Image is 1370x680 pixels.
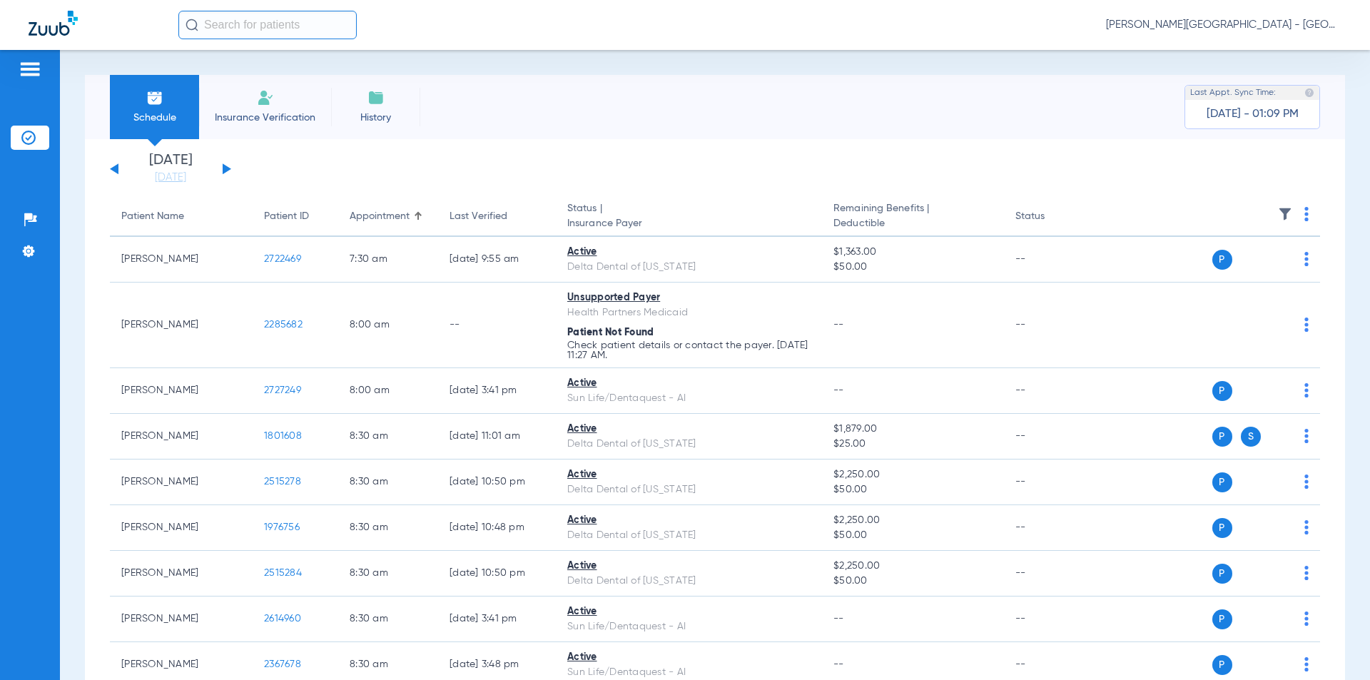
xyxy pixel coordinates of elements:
img: Schedule [146,89,163,106]
td: [PERSON_NAME] [110,551,253,597]
img: group-dot-blue.svg [1304,429,1309,443]
td: -- [1004,551,1100,597]
td: 7:30 AM [338,237,438,283]
span: -- [833,614,844,624]
td: [DATE] 3:41 PM [438,597,556,642]
img: group-dot-blue.svg [1304,252,1309,266]
td: -- [1004,505,1100,551]
span: P [1212,655,1232,675]
span: Deductible [833,216,992,231]
span: $1,363.00 [833,245,992,260]
span: 2285682 [264,320,303,330]
td: 8:00 AM [338,283,438,368]
td: 8:30 AM [338,460,438,505]
div: Active [567,467,811,482]
span: $50.00 [833,260,992,275]
td: [DATE] 9:55 AM [438,237,556,283]
div: Patient Name [121,209,184,224]
td: -- [438,283,556,368]
span: $25.00 [833,437,992,452]
th: Remaining Benefits | [822,197,1003,237]
img: Search Icon [186,19,198,31]
td: [DATE] 10:50 PM [438,460,556,505]
span: $50.00 [833,528,992,543]
div: Active [567,559,811,574]
div: Sun Life/Dentaquest - AI [567,391,811,406]
div: Chat Widget [1299,612,1370,680]
img: group-dot-blue.svg [1304,383,1309,397]
span: -- [833,385,844,395]
div: Sun Life/Dentaquest - AI [567,619,811,634]
div: Last Verified [450,209,507,224]
span: History [342,111,410,125]
td: -- [1004,597,1100,642]
td: [DATE] 3:41 PM [438,368,556,414]
div: Active [567,513,811,528]
th: Status | [556,197,822,237]
span: P [1212,609,1232,629]
img: hamburger-icon [19,61,41,78]
div: Sun Life/Dentaquest - AI [567,665,811,680]
td: [DATE] 10:48 PM [438,505,556,551]
span: 2515284 [264,568,302,578]
div: Last Verified [450,209,544,224]
a: [DATE] [128,171,213,185]
div: Delta Dental of [US_STATE] [567,574,811,589]
td: [PERSON_NAME] [110,505,253,551]
div: Active [567,245,811,260]
span: Patient Not Found [567,328,654,338]
span: $50.00 [833,482,992,497]
span: $50.00 [833,574,992,589]
span: 1976756 [264,522,300,532]
span: Insurance Verification [210,111,320,125]
span: 2367678 [264,659,301,669]
span: S [1241,427,1261,447]
td: [DATE] 10:50 PM [438,551,556,597]
span: Schedule [121,111,188,125]
div: Active [567,422,811,437]
span: P [1212,472,1232,492]
td: 8:30 AM [338,505,438,551]
input: Search for patients [178,11,357,39]
td: [PERSON_NAME] [110,368,253,414]
td: [PERSON_NAME] [110,283,253,368]
td: [PERSON_NAME] [110,414,253,460]
img: Zuub Logo [29,11,78,36]
span: Last Appt. Sync Time: [1190,86,1276,100]
span: 2727249 [264,385,301,395]
div: Appointment [350,209,427,224]
span: [DATE] - 01:09 PM [1207,107,1299,121]
span: $2,250.00 [833,559,992,574]
td: -- [1004,237,1100,283]
td: -- [1004,414,1100,460]
span: P [1212,427,1232,447]
div: Patient ID [264,209,327,224]
span: $2,250.00 [833,513,992,528]
img: Manual Insurance Verification [257,89,274,106]
span: P [1212,250,1232,270]
td: 8:30 AM [338,551,438,597]
span: -- [833,659,844,669]
img: group-dot-blue.svg [1304,318,1309,332]
div: Active [567,650,811,665]
div: Health Partners Medicaid [567,305,811,320]
span: 2515278 [264,477,301,487]
div: Appointment [350,209,410,224]
p: Check patient details or contact the payer. [DATE] 11:27 AM. [567,340,811,360]
img: group-dot-blue.svg [1304,475,1309,489]
li: [DATE] [128,153,213,185]
div: Active [567,604,811,619]
span: [PERSON_NAME][GEOGRAPHIC_DATA] - [GEOGRAPHIC_DATA] [1106,18,1341,32]
td: -- [1004,460,1100,505]
span: $1,879.00 [833,422,992,437]
div: Delta Dental of [US_STATE] [567,482,811,497]
img: group-dot-blue.svg [1304,520,1309,534]
img: group-dot-blue.svg [1304,207,1309,221]
td: 8:00 AM [338,368,438,414]
div: Delta Dental of [US_STATE] [567,528,811,543]
td: [PERSON_NAME] [110,597,253,642]
th: Status [1004,197,1100,237]
div: Patient ID [264,209,309,224]
span: $2,250.00 [833,467,992,482]
td: -- [1004,283,1100,368]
